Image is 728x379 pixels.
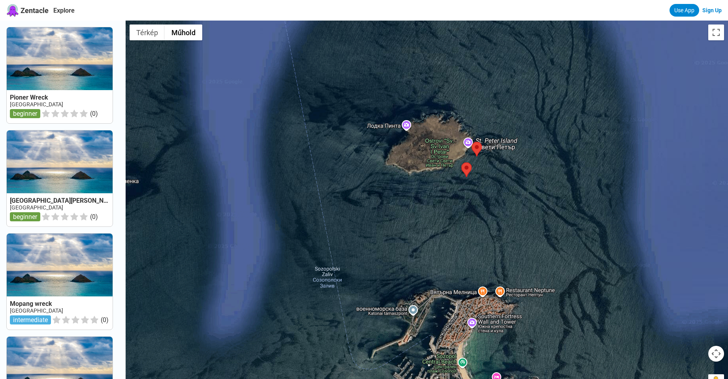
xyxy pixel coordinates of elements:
span: Zentacle [21,6,49,15]
a: Explore [53,7,75,14]
a: Sign Up [702,7,722,13]
a: Use App [670,4,699,17]
a: Zentacle logoZentacle [6,4,49,17]
img: Zentacle logo [6,4,19,17]
a: [GEOGRAPHIC_DATA] [10,101,63,107]
a: [GEOGRAPHIC_DATA] [10,204,63,211]
button: Utcatérkép megjelenítése [130,25,165,40]
button: Váltás teljes képernyős nézetre [708,25,724,40]
button: Műholdkép megjelenítése [165,25,202,40]
button: Térképkamera-vezérlők [708,346,724,362]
